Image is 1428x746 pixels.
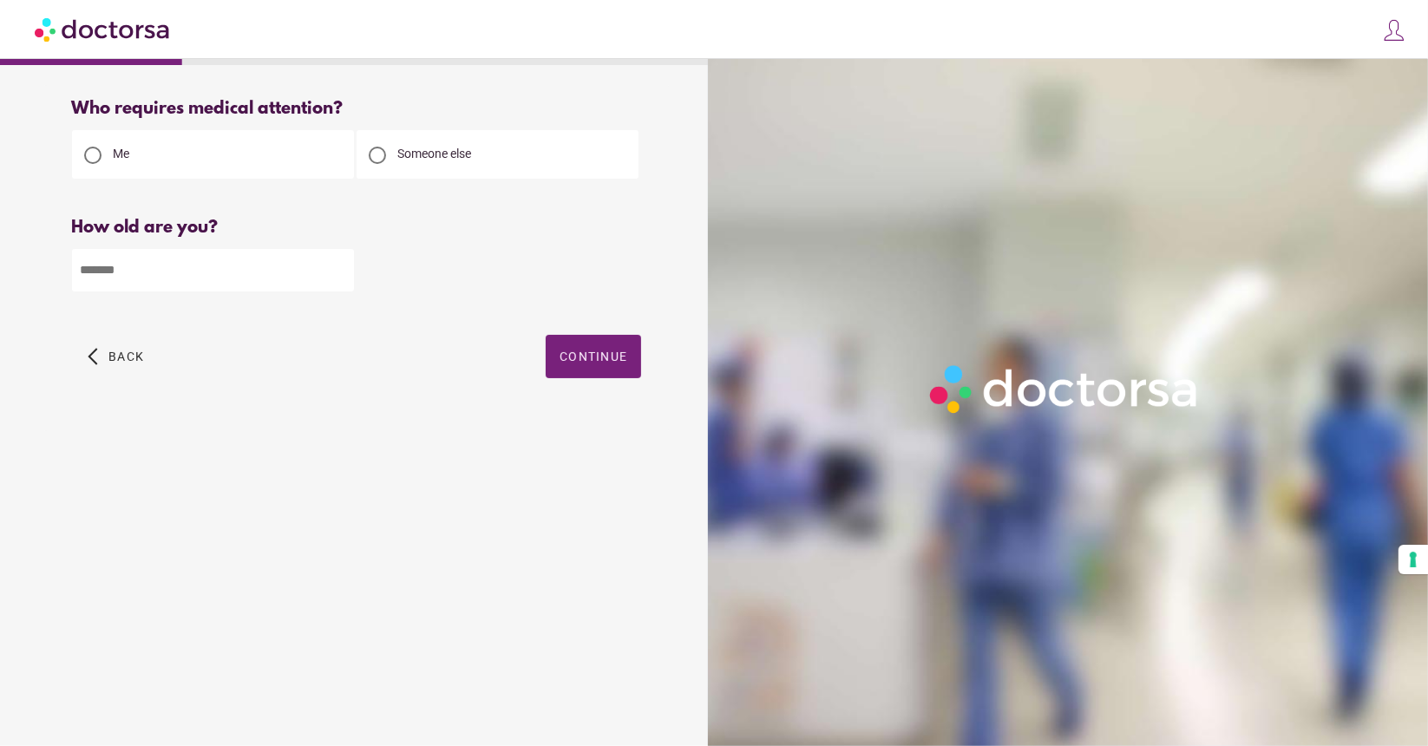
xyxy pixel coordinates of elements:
[114,147,130,160] span: Me
[922,357,1208,421] img: Logo-Doctorsa-trans-White-partial-flat.png
[1382,18,1406,43] img: icons8-customer-100.png
[398,147,472,160] span: Someone else
[560,350,627,363] span: Continue
[546,335,641,378] button: Continue
[35,10,172,49] img: Doctorsa.com
[108,350,144,363] span: Back
[81,335,151,378] button: arrow_back_ios Back
[1399,545,1428,574] button: Your consent preferences for tracking technologies
[72,218,641,238] div: How old are you?
[72,99,641,119] div: Who requires medical attention?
